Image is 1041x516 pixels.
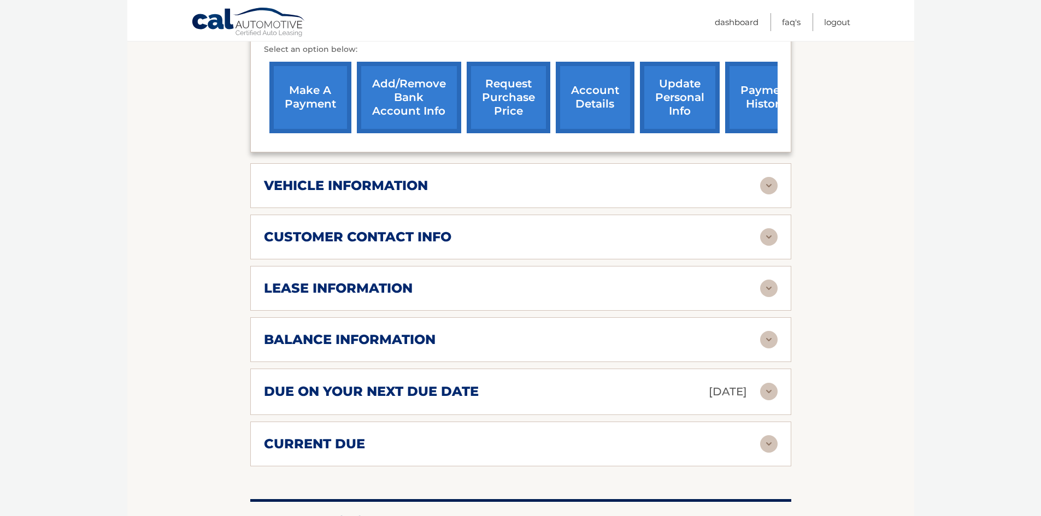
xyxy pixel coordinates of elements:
h2: due on your next due date [264,383,479,400]
p: [DATE] [709,382,747,401]
a: request purchase price [467,62,550,133]
a: Logout [824,13,850,31]
img: accordion-rest.svg [760,383,778,400]
h2: current due [264,436,365,452]
img: accordion-rest.svg [760,280,778,297]
img: accordion-rest.svg [760,228,778,246]
img: accordion-rest.svg [760,177,778,194]
a: account details [556,62,634,133]
img: accordion-rest.svg [760,331,778,348]
h2: balance information [264,331,436,348]
h2: lease information [264,280,413,296]
a: Cal Automotive [191,7,306,39]
a: make a payment [269,62,351,133]
h2: customer contact info [264,229,451,245]
a: Add/Remove bank account info [357,62,461,133]
img: accordion-rest.svg [760,435,778,453]
a: update personal info [640,62,720,133]
a: payment history [725,62,807,133]
a: FAQ's [782,13,801,31]
p: Select an option below: [264,43,778,56]
h2: vehicle information [264,177,428,194]
a: Dashboard [715,13,758,31]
